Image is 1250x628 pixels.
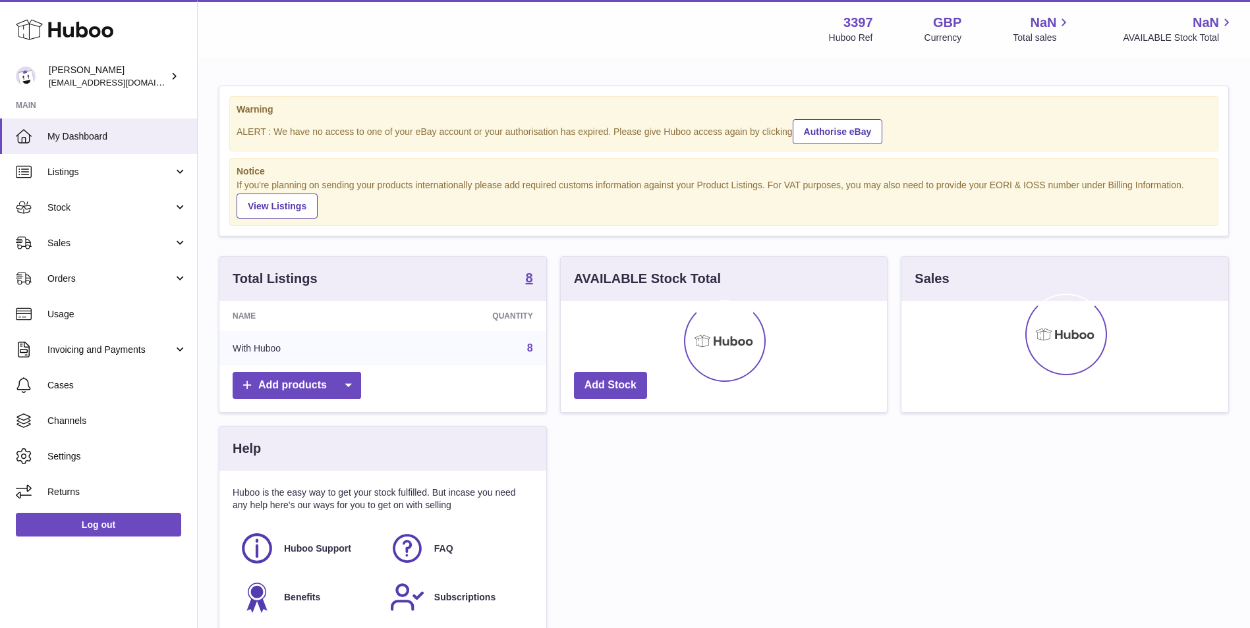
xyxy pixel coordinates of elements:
span: NaN [1193,14,1219,32]
span: Invoicing and Payments [47,344,173,356]
p: Huboo is the easy way to get your stock fulfilled. But incase you need any help here's our ways f... [233,486,533,511]
span: Orders [47,273,173,285]
span: FAQ [434,542,453,555]
a: 8 [527,342,533,353]
span: Huboo Support [284,542,351,555]
span: AVAILABLE Stock Total [1123,32,1234,44]
span: [EMAIL_ADDRESS][DOMAIN_NAME] [49,77,194,88]
div: If you're planning on sending your products internationally please add required customs informati... [237,179,1211,219]
td: With Huboo [219,331,391,365]
div: [PERSON_NAME] [49,64,167,89]
a: Add Stock [574,372,647,399]
a: Subscriptions [389,579,526,615]
span: Settings [47,450,187,463]
a: View Listings [237,194,318,219]
a: Benefits [239,579,376,615]
h3: Total Listings [233,270,318,288]
span: Cases [47,379,187,392]
div: Huboo Ref [829,32,873,44]
a: Log out [16,513,181,536]
span: Sales [47,237,173,249]
strong: Warning [237,103,1211,116]
span: Usage [47,308,187,321]
a: FAQ [389,531,526,566]
a: Authorise eBay [793,119,883,144]
div: Currency [924,32,962,44]
a: 8 [526,271,533,287]
span: Returns [47,486,187,498]
strong: GBP [933,14,961,32]
h3: Sales [915,270,949,288]
div: ALERT : We have no access to one of your eBay account or your authorisation has expired. Please g... [237,117,1211,144]
span: Subscriptions [434,591,496,604]
h3: AVAILABLE Stock Total [574,270,721,288]
a: Add products [233,372,361,399]
strong: Notice [237,165,1211,178]
a: NaN Total sales [1013,14,1071,44]
a: NaN AVAILABLE Stock Total [1123,14,1234,44]
strong: 3397 [843,14,873,32]
span: Channels [47,415,187,427]
strong: 8 [526,271,533,284]
img: sales@canchema.com [16,66,36,86]
span: My Dashboard [47,130,187,143]
th: Name [219,301,391,331]
th: Quantity [391,301,546,331]
span: Listings [47,166,173,178]
span: Total sales [1013,32,1071,44]
h3: Help [233,440,261,458]
span: NaN [1030,14,1056,32]
span: Stock [47,201,173,214]
a: Huboo Support [239,531,376,566]
span: Benefits [284,591,320,604]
